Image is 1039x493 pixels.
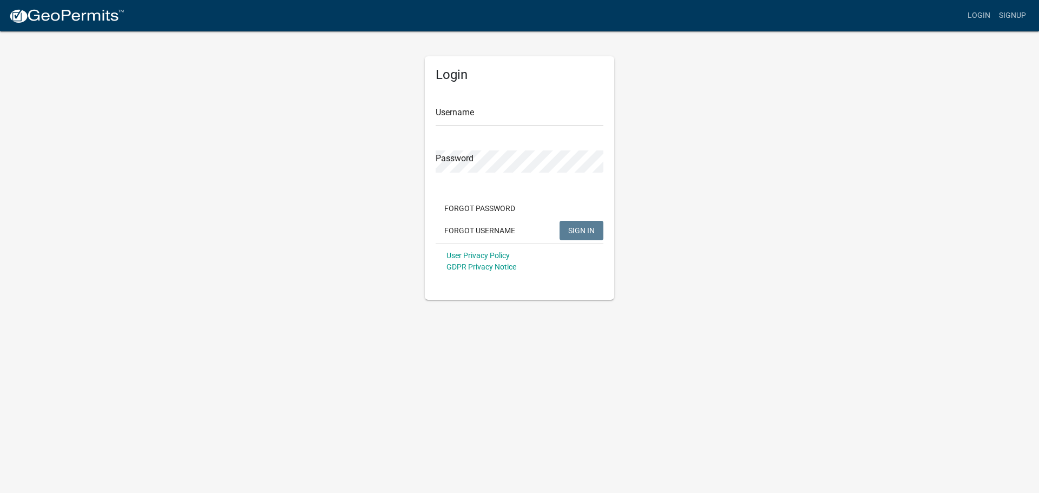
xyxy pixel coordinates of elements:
a: GDPR Privacy Notice [446,262,516,271]
a: Login [963,5,995,26]
button: Forgot Password [436,199,524,218]
a: Signup [995,5,1030,26]
h5: Login [436,67,603,83]
span: SIGN IN [568,226,595,234]
button: SIGN IN [560,221,603,240]
a: User Privacy Policy [446,251,510,260]
button: Forgot Username [436,221,524,240]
